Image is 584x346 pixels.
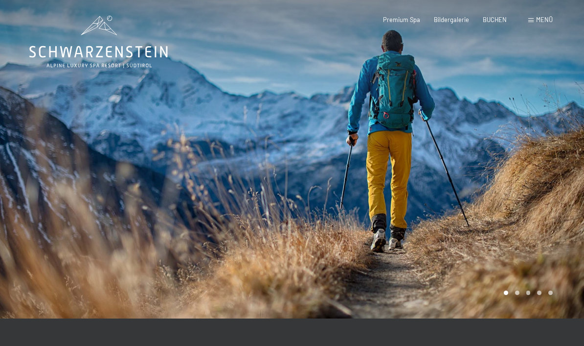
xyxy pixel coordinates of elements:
[383,16,420,24] a: Premium Spa
[504,291,508,295] div: Carousel Page 1 (Current Slide)
[537,291,541,295] div: Carousel Page 4
[434,16,469,24] a: Bildergalerie
[526,291,531,295] div: Carousel Page 3
[536,16,553,24] span: Menü
[483,16,507,24] a: BUCHEN
[515,291,519,295] div: Carousel Page 2
[500,291,553,295] div: Carousel Pagination
[548,291,553,295] div: Carousel Page 5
